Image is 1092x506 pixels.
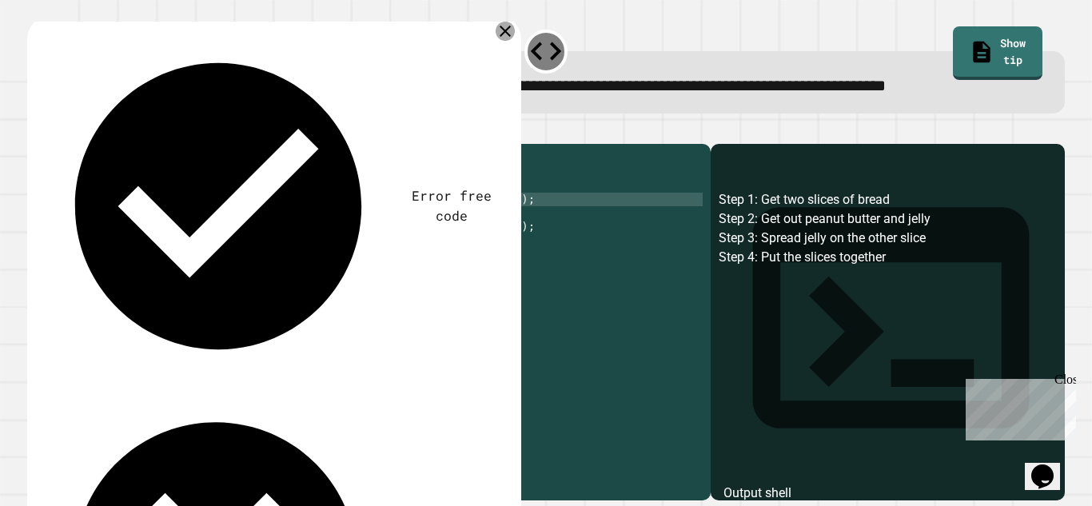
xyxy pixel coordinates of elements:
div: Chat with us now!Close [6,6,110,102]
iframe: chat widget [1025,442,1076,490]
div: Step 1: Get two slices of bread Step 2: Get out peanut butter and jelly Step 3: Spread jelly on t... [719,190,1057,500]
iframe: chat widget [959,373,1076,440]
div: Error free code [406,186,497,225]
a: Show tip [953,26,1042,80]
